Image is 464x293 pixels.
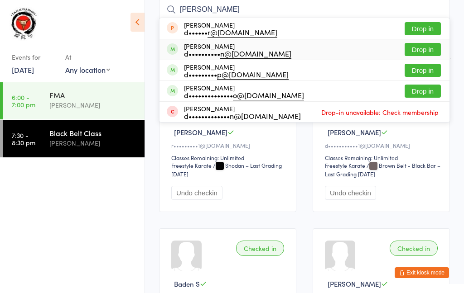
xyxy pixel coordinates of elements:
div: Checked in [390,241,438,256]
div: r••••••••• [171,142,287,149]
div: [PERSON_NAME] [184,105,301,119]
div: d••••••••••• [325,142,440,149]
button: Drop in [405,64,441,77]
div: [PERSON_NAME] [184,21,277,36]
div: d••••••••••••• [184,112,301,119]
div: Black Belt Class [49,128,137,138]
time: 6:00 - 7:00 pm [12,94,35,108]
div: [PERSON_NAME] [184,43,291,57]
img: Tan Kyu Shin Martial Arts [9,7,39,41]
span: [PERSON_NAME] [328,128,381,137]
time: 7:30 - 8:30 pm [12,132,35,146]
button: Undo checkin [325,186,376,200]
span: / Shodan – Last Grading [DATE] [171,161,282,178]
span: [PERSON_NAME] [328,279,381,288]
div: Classes Remaining: Unlimited [325,154,440,161]
span: / Brown Belt - Black Bar – Last Grading [DATE] [325,161,440,178]
button: Drop in [405,43,441,56]
div: Checked in [236,241,284,256]
div: [PERSON_NAME] [49,100,137,110]
div: [PERSON_NAME] [184,63,289,78]
button: Exit kiosk mode [395,267,449,278]
div: FMA [49,90,137,100]
div: Freestyle Karate [325,161,365,169]
div: d•••••• [184,28,277,36]
span: Baden S [174,279,200,288]
span: [PERSON_NAME] [174,128,227,137]
div: d•••••••••••••• [184,91,304,99]
div: Any location [65,65,110,75]
div: At [65,50,110,65]
button: Drop in [405,85,441,98]
div: [PERSON_NAME] [49,138,137,148]
a: 6:00 -7:00 pmFMA[PERSON_NAME] [3,82,145,119]
div: Events for [12,50,56,65]
div: [PERSON_NAME] [184,84,304,99]
button: Undo checkin [171,186,222,200]
span: Drop-in unavailable: Check membership [319,105,441,119]
button: Drop in [405,22,441,35]
div: Classes Remaining: Unlimited [171,154,287,161]
a: [DATE] [12,65,34,75]
a: 7:30 -8:30 pmBlack Belt Class[PERSON_NAME] [3,120,145,157]
div: Freestyle Karate [171,161,212,169]
div: d••••••••• [184,71,289,78]
div: d•••••••••• [184,50,291,57]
